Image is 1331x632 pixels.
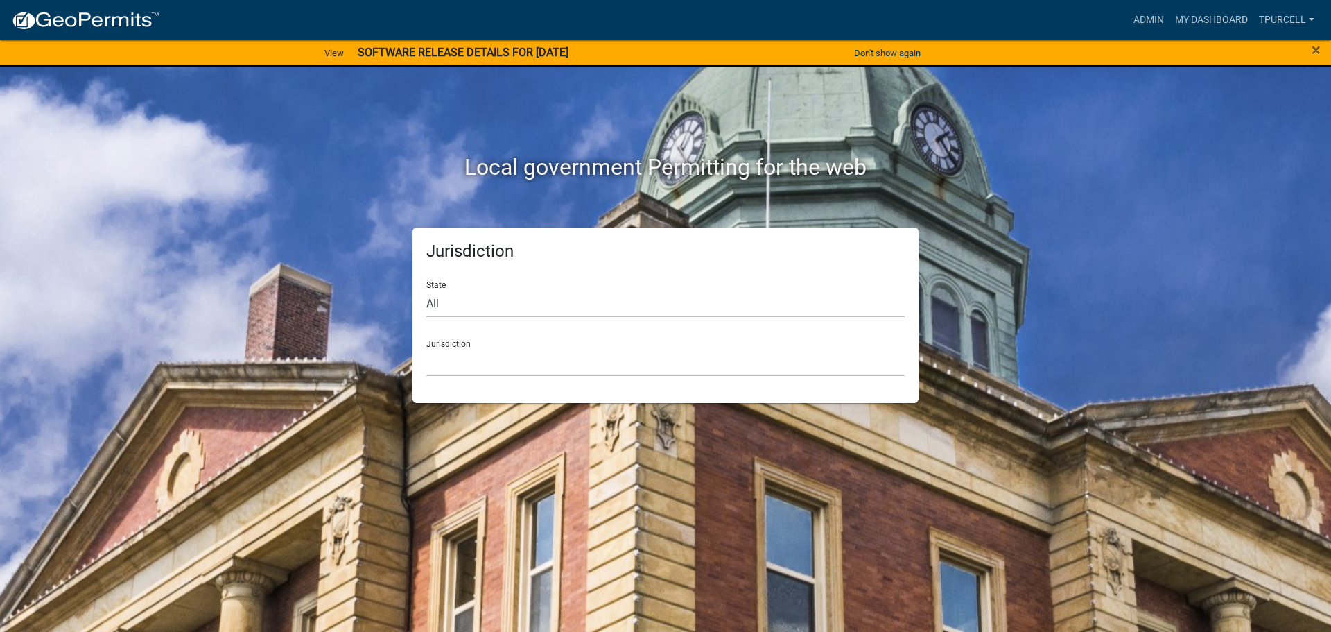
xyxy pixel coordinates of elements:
h5: Jurisdiction [426,241,905,262]
a: Tpurcell [1253,7,1320,33]
button: Close [1312,42,1321,58]
h2: Local government Permitting for the web [281,154,1050,180]
a: View [319,42,349,65]
button: Don't show again [849,42,926,65]
a: Admin [1128,7,1169,33]
strong: SOFTWARE RELEASE DETAILS FOR [DATE] [358,46,568,59]
a: My Dashboard [1169,7,1253,33]
span: × [1312,40,1321,60]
